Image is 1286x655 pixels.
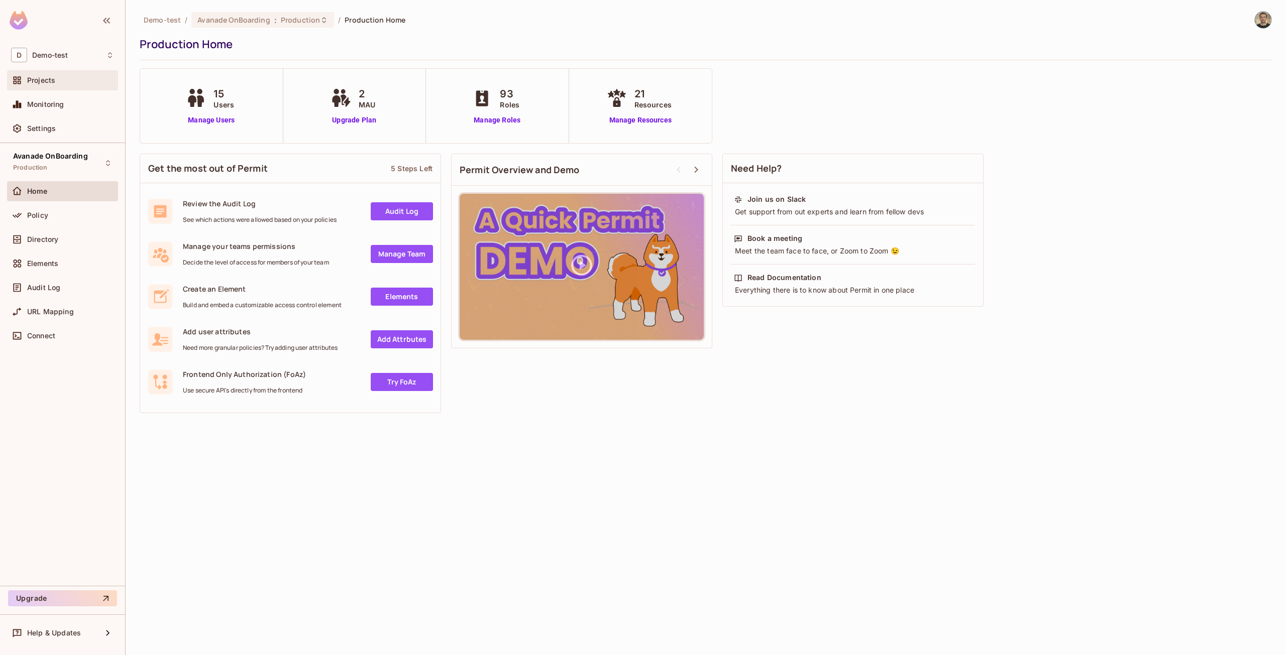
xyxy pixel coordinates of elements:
[144,15,181,25] span: the active workspace
[345,15,405,25] span: Production Home
[183,386,306,395] span: Use secure API's directly from the frontend
[183,241,329,251] span: Manage your teams permissions
[371,373,433,391] a: Try FoAz
[183,327,338,336] span: Add user attributes
[604,115,677,125] a: Manage Resources
[183,301,342,309] span: Build and embed a customizable access control element
[460,164,580,176] span: Permit Overview and Demo
[500,99,519,110] span: Roles
[747,194,806,204] div: Join us on Slack
[274,16,277,24] span: :
[140,37,1267,52] div: Production Home
[183,115,239,125] a: Manage Users
[183,284,342,294] span: Create an Element
[734,285,972,295] div: Everything there is to know about Permit in one place
[371,330,433,348] a: Add Attrbutes
[27,235,58,243] span: Directory
[213,86,234,101] span: 15
[27,284,60,292] span: Audit Log
[734,207,972,217] div: Get support from out experts and learn from fellow devs
[10,11,28,30] img: SReyMgAAAABJRU5ErkJggg==
[500,86,519,101] span: 93
[27,211,48,219] span: Policy
[27,259,58,268] span: Elements
[470,115,524,125] a: Manage Roles
[27,124,56,133] span: Settings
[27,629,81,637] span: Help & Updates
[371,202,433,220] a: Audit Log
[27,100,64,108] span: Monitoring
[183,199,337,208] span: Review the Audit Log
[13,164,48,172] span: Production
[185,15,187,25] li: /
[731,162,782,175] span: Need Help?
[371,288,433,306] a: Elements
[359,99,375,110] span: MAU
[27,332,55,340] span: Connect
[27,187,48,195] span: Home
[391,164,433,173] div: 5 Steps Left
[183,216,337,224] span: See which actions were allowed based on your policies
[27,308,74,316] span: URL Mapping
[329,115,380,125] a: Upgrade Plan
[183,344,338,352] span: Need more granular policies? Try adding user attributes
[183,258,329,267] span: Decide the level of access for members of your team
[281,15,320,25] span: Production
[371,245,433,263] a: Manage Team
[32,51,68,59] span: Workspace: Demo-test
[747,233,802,243] div: Book a meeting
[213,99,234,110] span: Users
[734,246,972,256] div: Meet the team face to face, or Zoom to Zoom 😉
[338,15,341,25] li: /
[634,86,672,101] span: 21
[8,590,117,606] button: Upgrade
[634,99,672,110] span: Resources
[183,369,306,379] span: Frontend Only Authorization (FoAz)
[197,15,270,25] span: Avanade OnBoarding
[13,152,88,160] span: Avanade OnBoarding
[148,162,268,175] span: Get the most out of Permit
[1255,12,1271,28] img: Jaime
[27,76,55,84] span: Projects
[11,48,27,62] span: D
[359,86,375,101] span: 2
[747,273,821,283] div: Read Documentation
